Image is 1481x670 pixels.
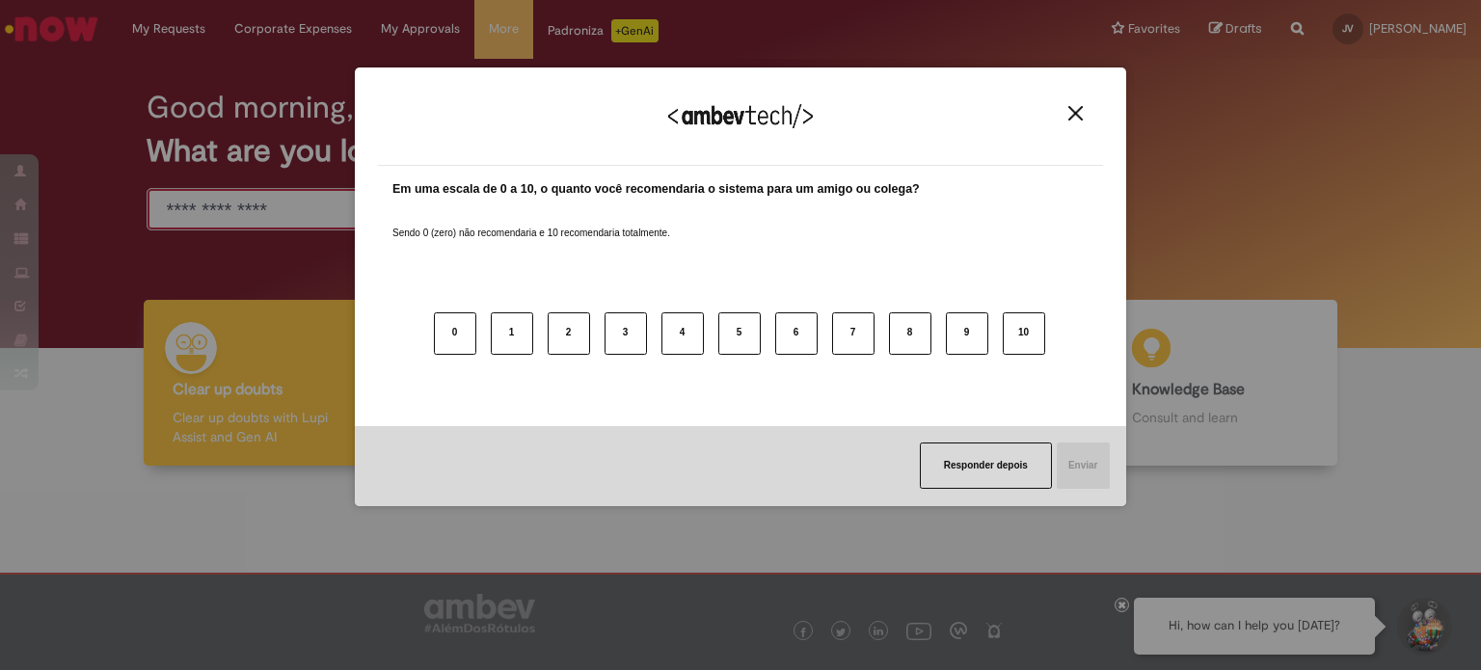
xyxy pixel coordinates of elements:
button: 5 [718,312,761,355]
button: 0 [434,312,476,355]
button: 6 [775,312,818,355]
button: 4 [661,312,704,355]
button: 8 [889,312,931,355]
button: 3 [605,312,647,355]
img: Close [1068,106,1083,121]
button: 9 [946,312,988,355]
button: 7 [832,312,875,355]
label: Em uma escala de 0 a 10, o quanto você recomendaria o sistema para um amigo ou colega? [392,180,920,199]
button: 10 [1003,312,1045,355]
label: Sendo 0 (zero) não recomendaria e 10 recomendaria totalmente. [392,203,670,240]
button: 1 [491,312,533,355]
button: Close [1063,105,1089,121]
button: 2 [548,312,590,355]
img: Logo Ambevtech [668,104,813,128]
button: Responder depois [920,442,1052,489]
